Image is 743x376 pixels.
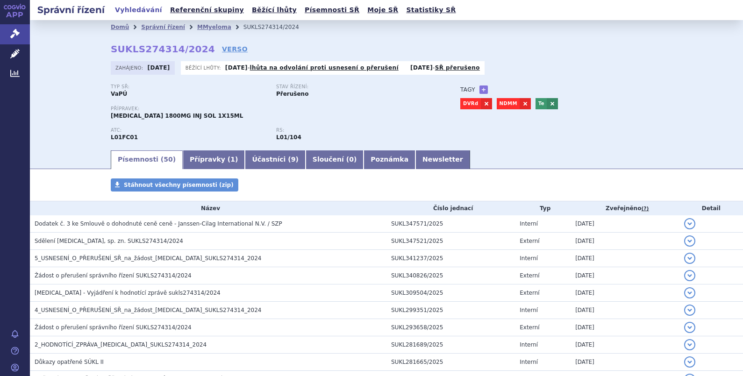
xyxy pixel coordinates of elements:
[571,336,679,354] td: [DATE]
[571,284,679,302] td: [DATE]
[520,307,538,313] span: Interní
[35,220,282,227] span: Dodatek č. 3 ke Smlouvě o dohodnuté ceně ceně - Janssen-Cilag International N.V. / SZP
[571,201,679,215] th: Zveřejněno
[364,150,415,169] a: Poznámka
[386,284,515,302] td: SUKL309504/2025
[520,272,539,279] span: Externí
[386,215,515,233] td: SUKL347571/2025
[571,354,679,371] td: [DATE]
[497,98,520,109] a: NDMM
[197,24,231,30] a: MMyeloma
[230,156,235,163] span: 1
[225,64,248,71] strong: [DATE]
[276,84,432,90] p: Stav řízení:
[111,150,183,169] a: Písemnosti (50)
[571,319,679,336] td: [DATE]
[684,218,695,229] button: detail
[571,215,679,233] td: [DATE]
[111,24,129,30] a: Domů
[250,64,399,71] a: lhůta na odvolání proti usnesení o přerušení
[111,43,215,55] strong: SUKLS274314/2024
[520,359,538,365] span: Interní
[520,238,539,244] span: Externí
[684,339,695,350] button: detail
[35,238,183,244] span: Sdělení DARZALEX, sp. zn. SUKLS274314/2024
[302,4,362,16] a: Písemnosti SŘ
[684,305,695,316] button: detail
[386,233,515,250] td: SUKL347521/2025
[291,156,296,163] span: 9
[30,201,386,215] th: Název
[276,128,432,133] p: RS:
[460,84,475,95] h3: Tagy
[684,235,695,247] button: detail
[386,267,515,284] td: SUKL340826/2025
[460,98,481,109] a: DVRd
[124,182,234,188] span: Stáhnout všechny písemnosti (zip)
[386,302,515,319] td: SUKL299351/2025
[435,64,480,71] a: SŘ přerušeno
[249,4,300,16] a: Běžící lhůty
[410,64,433,71] strong: [DATE]
[520,220,538,227] span: Interní
[679,201,743,215] th: Detail
[410,64,480,71] p: -
[386,336,515,354] td: SUKL281689/2025
[403,4,458,16] a: Statistiky SŘ
[520,255,538,262] span: Interní
[386,319,515,336] td: SUKL293658/2025
[141,24,185,30] a: Správní řízení
[35,290,221,296] span: DARZALEX - Vyjádření k hodnotící zprávě sukls274314/2024
[520,290,539,296] span: Externí
[386,201,515,215] th: Číslo jednací
[111,91,127,97] strong: VaPÚ
[276,91,308,97] strong: Přerušeno
[515,201,571,215] th: Typ
[164,156,172,163] span: 50
[641,206,649,212] abbr: (?)
[222,44,248,54] a: VERSO
[520,324,539,331] span: Externí
[520,341,538,348] span: Interní
[571,267,679,284] td: [DATE]
[276,134,301,141] strong: daratumumab
[479,85,488,94] a: +
[111,134,138,141] strong: DARATUMUMAB
[115,64,145,71] span: Zahájeno:
[684,287,695,298] button: detail
[111,113,243,119] span: [MEDICAL_DATA] 1800MG INJ SOL 1X15ML
[167,4,247,16] a: Referenční skupiny
[35,324,192,331] span: Žádost o přerušení správního řízení SUKLS274314/2024
[186,64,223,71] span: Běžící lhůty:
[684,253,695,264] button: detail
[35,359,104,365] span: Důkazy opatřené SÚKL II
[364,4,401,16] a: Moje SŘ
[571,233,679,250] td: [DATE]
[536,98,547,109] a: Te
[245,150,305,169] a: Účastníci (9)
[684,322,695,333] button: detail
[243,20,311,34] li: SUKLS274314/2024
[35,341,207,348] span: 2_HODNOTÍCÍ_ZPRÁVA_DARZALEX_SUKLS274314_2024
[183,150,245,169] a: Přípravky (1)
[35,272,192,279] span: Žádost o přerušení správního řízení SUKLS274314/2024
[386,250,515,267] td: SUKL341237/2025
[386,354,515,371] td: SUKL281665/2025
[112,4,165,16] a: Vyhledávání
[571,250,679,267] td: [DATE]
[111,128,267,133] p: ATC:
[306,150,364,169] a: Sloučení (0)
[684,356,695,368] button: detail
[684,270,695,281] button: detail
[415,150,470,169] a: Newsletter
[225,64,399,71] p: -
[571,302,679,319] td: [DATE]
[30,3,112,16] h2: Správní řízení
[35,307,261,313] span: 4_USNESENÍ_O_PŘERUŠENÍ_SŘ_na_žádost_DARZALEX_SUKLS274314_2024
[148,64,170,71] strong: [DATE]
[111,106,442,112] p: Přípravek:
[35,255,261,262] span: 5_USNESENÍ_O_PŘERUŠENÍ_SŘ_na_žádost_DARZALEX_SUKLS274314_2024
[349,156,354,163] span: 0
[111,84,267,90] p: Typ SŘ:
[111,178,238,192] a: Stáhnout všechny písemnosti (zip)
